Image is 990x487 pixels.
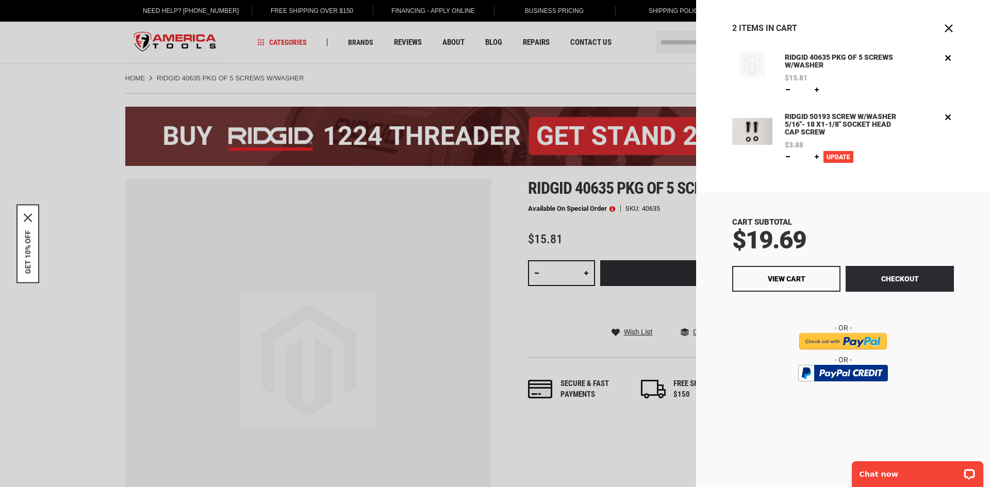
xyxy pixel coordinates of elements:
iframe: LiveChat chat widget [845,455,990,487]
a: View Cart [732,266,840,292]
a: RIDGID 40635 PKG OF 5 SCREWS W/WASHER [732,52,772,96]
svg: close icon [24,213,32,222]
button: Update [823,151,853,163]
span: 2 [732,23,737,33]
span: Cart Subtotal [732,217,792,227]
button: Close [24,213,32,222]
span: Items in Cart [739,23,797,33]
span: $19.69 [732,225,806,255]
img: btn_bml_text.png [804,384,882,395]
a: RIDGID 40635 PKG OF 5 SCREWS W/WASHER [782,52,901,72]
span: $15.81 [785,74,807,81]
a: RIDGID 50193 SCREW W/WASHER 5/16"- 18 X1-1/8" SOCKET HEAD CAP SCREW [782,111,901,139]
span: View Cart [768,275,805,283]
span: $3.88 [785,141,803,148]
img: RIDGID 40635 PKG OF 5 SCREWS W/WASHER [739,52,765,78]
img: RIDGID 50193 SCREW W/WASHER 5/16"- 18 X1-1/8" SOCKET HEAD CAP SCREW [732,111,772,152]
a: RIDGID 50193 SCREW W/WASHER 5/16"- 18 X1-1/8" SOCKET HEAD CAP SCREW [732,111,772,163]
button: Close [944,23,954,33]
button: GET 10% OFF [24,230,32,274]
span: Update [827,154,850,161]
button: Checkout [846,266,954,292]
